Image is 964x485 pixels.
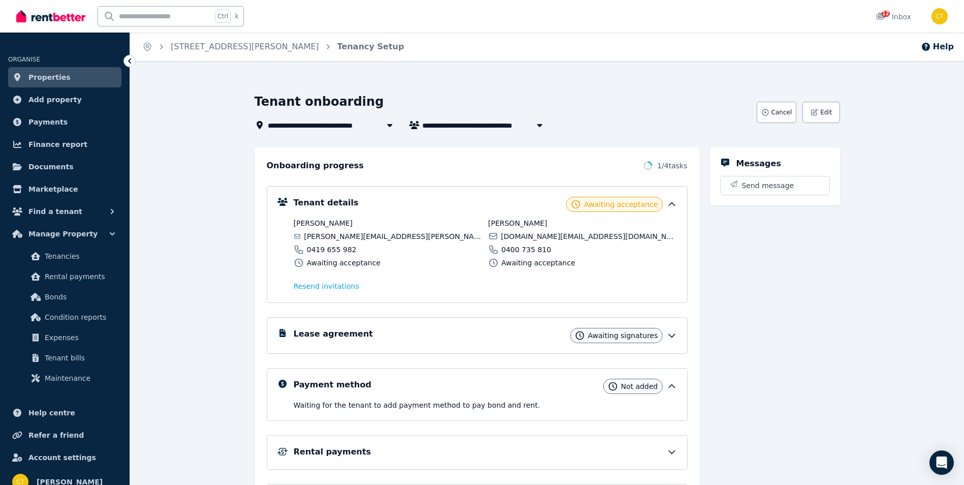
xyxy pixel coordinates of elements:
span: Edit [820,108,832,116]
a: Bonds [12,287,117,307]
a: Maintenance [12,368,117,388]
span: [PERSON_NAME] [294,218,482,228]
div: Inbox [876,12,911,22]
button: Manage Property [8,224,121,244]
span: 1 / 4 tasks [657,161,687,171]
span: 12 [882,11,890,17]
span: Payments [28,116,68,128]
span: Help centre [28,407,75,419]
h1: Tenant onboarding [255,94,384,110]
span: Documents [28,161,74,173]
a: [STREET_ADDRESS][PERSON_NAME] [171,42,319,51]
a: Finance report [8,134,121,155]
h2: Onboarding progress [267,160,364,172]
span: Tenancies [45,250,113,262]
a: Expenses [12,327,117,348]
span: Expenses [45,331,113,344]
a: Documents [8,157,121,177]
button: Help [921,41,954,53]
span: Maintenance [45,372,113,384]
h5: Tenant details [294,197,359,209]
button: Send message [721,176,829,195]
a: Add property [8,89,121,110]
span: Add property [28,94,82,106]
span: Resend invitation s [294,281,359,291]
span: Rental payments [45,270,113,283]
span: [PERSON_NAME] [488,218,677,228]
h5: Payment method [294,379,371,391]
span: Awaiting acceptance [307,258,381,268]
span: Find a tenant [28,205,82,218]
span: Marketplace [28,183,78,195]
a: Condition reports [12,307,117,327]
span: Awaiting acceptance [584,199,658,209]
button: Find a tenant [8,201,121,222]
span: Manage Property [28,228,98,240]
h5: Rental payments [294,446,371,458]
a: Help centre [8,403,121,423]
a: Tenancies [12,246,117,266]
span: Tenant bills [45,352,113,364]
h5: Lease agreement [294,328,373,340]
nav: Breadcrumb [130,33,416,61]
span: Finance report [28,138,87,150]
img: Clare Thomas [931,8,948,24]
button: Resend invitations [294,281,359,291]
span: [PERSON_NAME][EMAIL_ADDRESS][PERSON_NAME][DOMAIN_NAME] [304,231,482,241]
span: 0400 735 810 [502,245,551,255]
button: Cancel [757,102,797,123]
a: Payments [8,112,121,132]
span: Ctrl [215,10,231,23]
span: Properties [28,71,71,83]
span: Condition reports [45,311,113,323]
span: Account settings [28,451,96,464]
a: Rental payments [12,266,117,287]
a: Tenant bills [12,348,117,368]
a: Marketplace [8,179,121,199]
span: k [235,12,238,20]
span: Cancel [771,108,792,116]
span: ORGANISE [8,56,40,63]
a: Account settings [8,447,121,468]
span: Not added [621,381,658,391]
span: Awaiting acceptance [502,258,575,268]
span: [DOMAIN_NAME][EMAIL_ADDRESS][DOMAIN_NAME] [501,231,677,241]
img: RentBetter [16,9,85,24]
span: Refer a friend [28,429,84,441]
button: Edit [802,102,839,123]
h5: Messages [736,158,781,170]
span: Bonds [45,291,113,303]
a: Refer a friend [8,425,121,445]
p: Waiting for the tenant to add payment method to pay bond and rent . [294,400,677,410]
span: Send message [742,180,794,191]
span: Tenancy Setup [337,41,405,53]
span: Awaiting signatures [588,330,658,341]
div: Open Intercom Messenger [929,450,954,475]
a: Properties [8,67,121,87]
span: 0419 655 982 [307,245,357,255]
img: Rental Payments [277,448,288,456]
